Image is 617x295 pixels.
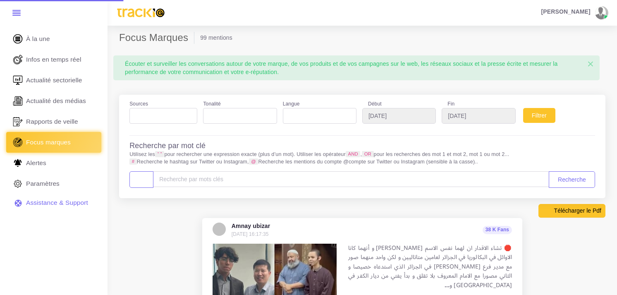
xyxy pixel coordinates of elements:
div: 38 K Fans [483,226,512,234]
img: revue-editorielle.svg [12,95,24,107]
a: Actualité des médias [6,91,101,111]
button: Télécharger le Pdf [538,204,605,217]
button: Close [581,55,600,73]
span: Assistance & Support [26,198,88,207]
a: Paramètres [6,173,101,194]
img: avatar [595,6,606,19]
img: rapport_1.svg [12,115,24,128]
span: Paramètres [26,179,60,188]
label: Tonalité [203,100,220,108]
code: OR [362,151,373,157]
span: × [587,58,594,70]
img: parametre.svg [12,177,24,190]
input: YYYY-MM-DD [362,108,436,124]
span: [PERSON_NAME] [541,9,591,14]
label: Langue [283,100,300,108]
img: Alerte.svg [12,157,24,169]
img: revue-sectorielle.svg [12,74,24,86]
label: Sources [129,100,148,108]
h4: Recherche par mot clé [129,142,206,151]
code: @ [249,158,258,165]
a: À la une [6,29,101,49]
span: Rapports de veille [26,117,78,126]
a: [PERSON_NAME] avatar [537,6,611,19]
img: revue-live.svg [12,53,24,66]
img: trackio.svg [113,5,168,21]
small: [DATE] 16:17:35 [232,231,269,237]
h5: Amnay ubizar [232,223,270,230]
button: Filtrer [523,108,555,123]
div: Écouter et surveiller les conversations autour de votre marque, de vos produits et de vos campagn... [119,55,594,80]
span: À la une [26,34,50,43]
a: Alertes [6,153,101,173]
a: Focus marques [6,132,101,153]
span: Infos en temps réel [26,55,81,64]
li: 99 mentions [200,34,232,42]
img: home.svg [12,33,24,45]
a: Infos en temps réel [6,49,101,70]
code: “ ” [155,151,164,157]
span: Actualité des médias [26,96,86,106]
code: AND [346,151,361,157]
h2: Focus Marques [119,32,194,44]
img: focus-marques.svg [12,136,24,149]
input: Amount [153,171,549,187]
p: Utilisez les pour rechercher une expression exacte (plus d’un mot). Utiliser les opérateur , pour... [129,151,595,165]
span: Actualité sectorielle [26,76,82,85]
code: # [129,158,137,165]
a: Actualité sectorielle [6,70,101,91]
span: Alertes [26,158,46,168]
button: Recherche [549,171,595,188]
label: Début [362,100,436,108]
label: Fin [442,100,515,108]
input: YYYY-MM-DD [442,108,515,124]
p: 🛑 تشاء الاقدار ان لهما نفس الاسم [PERSON_NAME] و أنهما كانا الاوائل في البكالوريا في الجزائر لعام... [348,244,512,290]
span: Focus marques [26,138,71,147]
span: Télécharger le Pdf [554,206,601,215]
a: ... [445,279,450,291]
a: Rapports de veille [6,111,101,132]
